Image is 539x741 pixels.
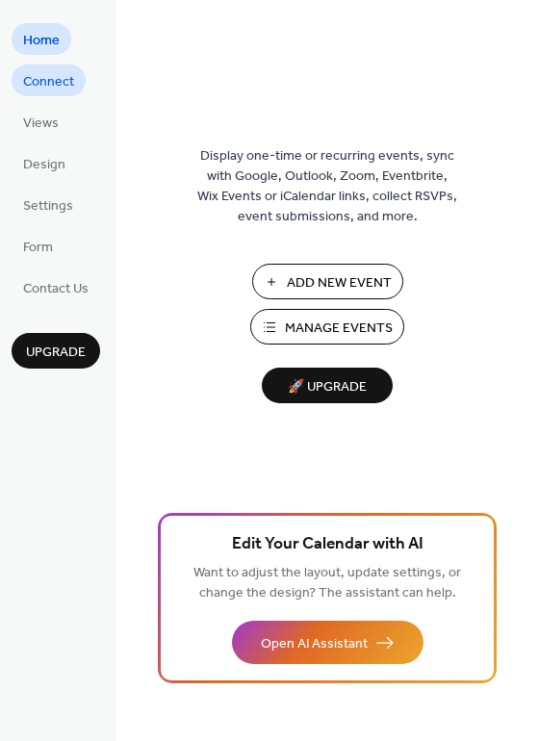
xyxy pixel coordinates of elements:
button: Open AI Assistant [232,621,423,664]
button: Manage Events [250,309,404,345]
span: Add New Event [287,273,392,294]
span: Contact Us [23,279,89,299]
a: Form [12,230,64,262]
a: Settings [12,189,85,220]
span: Settings [23,196,73,217]
span: Manage Events [285,319,393,339]
button: Upgrade [12,333,100,369]
span: Open AI Assistant [261,634,368,654]
a: Contact Us [12,271,100,303]
span: Form [23,238,53,258]
span: Edit Your Calendar with AI [232,531,423,558]
a: Design [12,147,77,179]
span: 🚀 Upgrade [273,374,381,400]
button: Add New Event [252,264,403,299]
span: Home [23,31,60,51]
button: 🚀 Upgrade [262,368,393,403]
span: Connect [23,72,74,92]
span: Want to adjust the layout, update settings, or change the design? The assistant can help. [193,560,461,606]
span: Display one-time or recurring events, sync with Google, Outlook, Zoom, Eventbrite, Wix Events or ... [197,146,457,227]
a: Home [12,23,71,55]
span: Views [23,114,59,134]
span: Upgrade [26,343,86,363]
span: Design [23,155,65,175]
a: Views [12,106,70,138]
a: Connect [12,64,86,96]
